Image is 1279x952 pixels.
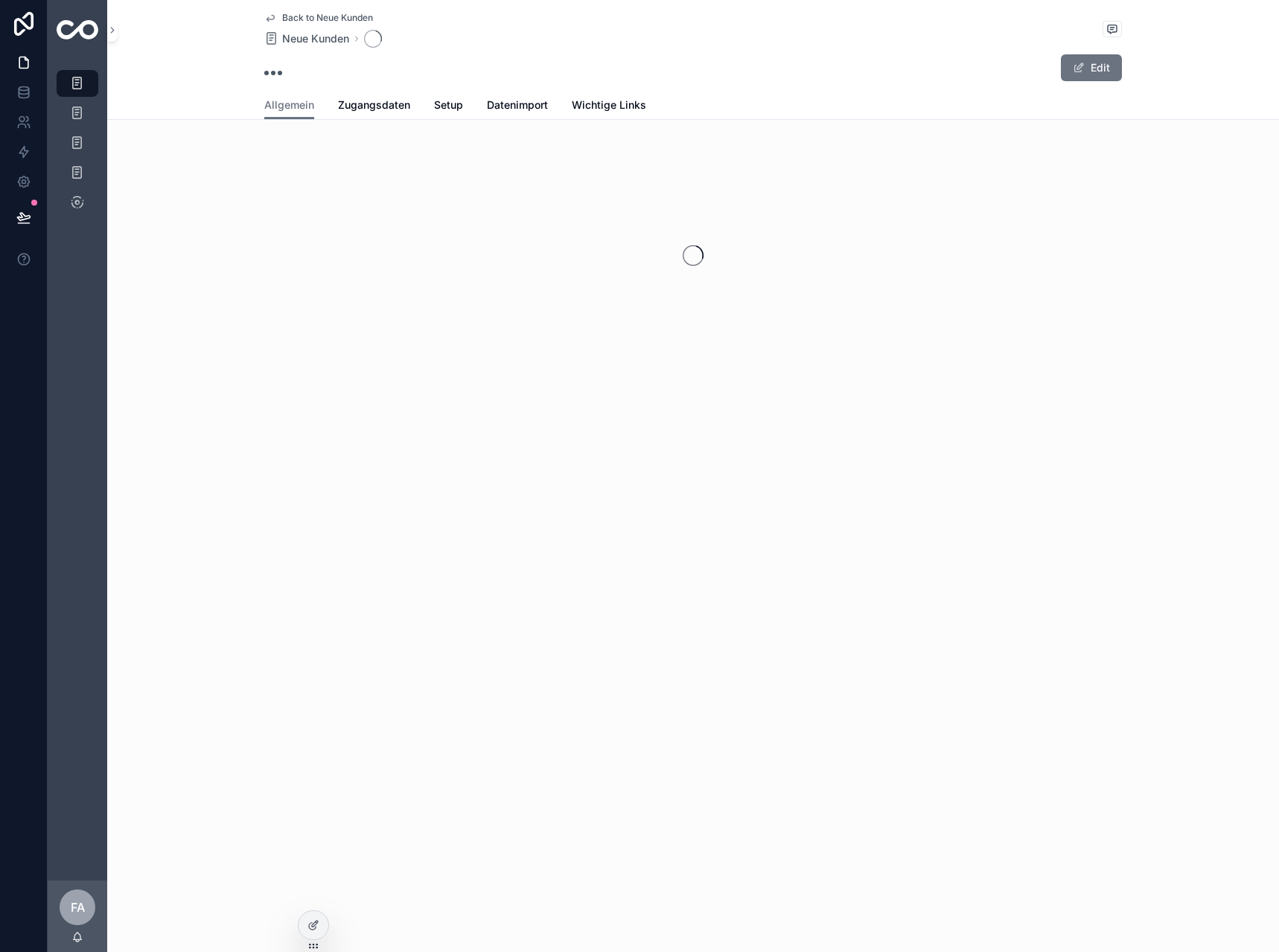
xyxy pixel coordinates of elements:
[57,20,98,39] img: App logo
[282,31,349,46] span: Neue Kunden
[434,92,463,121] a: Setup
[1061,54,1122,81] button: Edit
[434,98,463,112] span: Setup
[264,31,349,46] a: Neue Kunden
[338,92,410,121] a: Zugangsdaten
[282,12,373,24] span: Back to Neue Kunden
[338,98,410,112] span: Zugangsdaten
[487,92,548,121] a: Datenimport
[487,98,548,112] span: Datenimport
[71,898,85,916] span: FA
[572,92,646,121] a: Wichtige Links
[264,98,314,112] span: Allgemein
[264,12,373,24] a: Back to Neue Kunden
[264,92,314,120] a: Allgemein
[572,98,646,112] span: Wichtige Links
[48,60,107,235] div: scrollable content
